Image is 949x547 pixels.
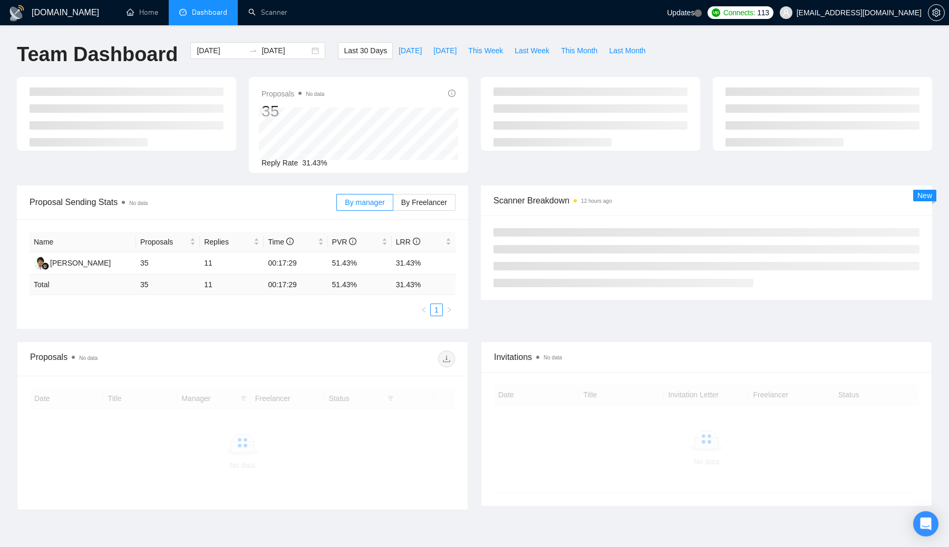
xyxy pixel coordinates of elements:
[249,46,257,55] span: swap-right
[328,275,392,295] td: 51.43 %
[200,232,264,252] th: Replies
[136,275,200,295] td: 35
[418,304,430,316] button: left
[192,8,227,17] span: Dashboard
[544,355,562,360] span: No data
[332,238,357,246] span: PVR
[30,350,243,367] div: Proposals
[262,87,324,100] span: Proposals
[723,7,755,18] span: Connects:
[262,101,324,121] div: 35
[249,46,257,55] span: to
[136,232,200,252] th: Proposals
[8,5,25,22] img: logo
[917,191,932,200] span: New
[197,45,245,56] input: Start date
[443,304,456,316] button: right
[603,42,651,59] button: Last Month
[712,8,720,17] img: upwork-logo.png
[493,194,919,207] span: Scanner Breakdown
[268,238,293,246] span: Time
[396,238,420,246] span: LRR
[443,304,456,316] li: Next Page
[79,355,98,361] span: No data
[392,275,456,295] td: 31.43 %
[50,257,111,269] div: [PERSON_NAME]
[42,262,49,270] img: gigradar-bm.png
[462,42,509,59] button: This Week
[399,45,422,56] span: [DATE]
[421,307,427,313] span: left
[328,252,392,275] td: 51.43%
[204,236,251,248] span: Replies
[286,238,294,245] span: info-circle
[430,304,443,316] li: 1
[349,238,356,245] span: info-circle
[345,198,384,207] span: By manager
[431,304,442,316] a: 1
[129,200,148,206] span: No data
[581,198,612,204] time: 12 hours ago
[306,91,324,97] span: No data
[928,4,945,21] button: setting
[401,198,447,207] span: By Freelancer
[494,350,919,364] span: Invitations
[30,196,336,209] span: Proposal Sending Stats
[34,258,111,267] a: KJ[PERSON_NAME]
[913,511,938,536] div: Open Intercom Messenger
[555,42,603,59] button: This Month
[136,252,200,275] td: 35
[344,45,387,56] span: Last 30 Days
[393,42,428,59] button: [DATE]
[561,45,597,56] span: This Month
[248,8,287,17] a: searchScanner
[757,7,769,18] span: 113
[418,304,430,316] li: Previous Page
[928,8,945,17] a: setting
[17,42,178,67] h1: Team Dashboard
[200,275,264,295] td: 11
[428,42,462,59] button: [DATE]
[448,90,456,97] span: info-circle
[413,238,420,245] span: info-circle
[179,8,187,16] span: dashboard
[264,252,327,275] td: 00:17:29
[782,9,790,16] span: user
[509,42,555,59] button: Last Week
[140,236,188,248] span: Proposals
[30,232,136,252] th: Name
[515,45,549,56] span: Last Week
[446,307,452,313] span: right
[433,45,457,56] span: [DATE]
[262,45,309,56] input: End date
[200,252,264,275] td: 11
[468,45,503,56] span: This Week
[302,159,327,167] span: 31.43%
[30,275,136,295] td: Total
[667,8,694,17] span: Updates
[34,257,47,270] img: KJ
[928,8,944,17] span: setting
[392,252,456,275] td: 31.43%
[264,275,327,295] td: 00:17:29
[338,42,393,59] button: Last 30 Days
[262,159,298,167] span: Reply Rate
[127,8,158,17] a: homeHome
[609,45,645,56] span: Last Month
